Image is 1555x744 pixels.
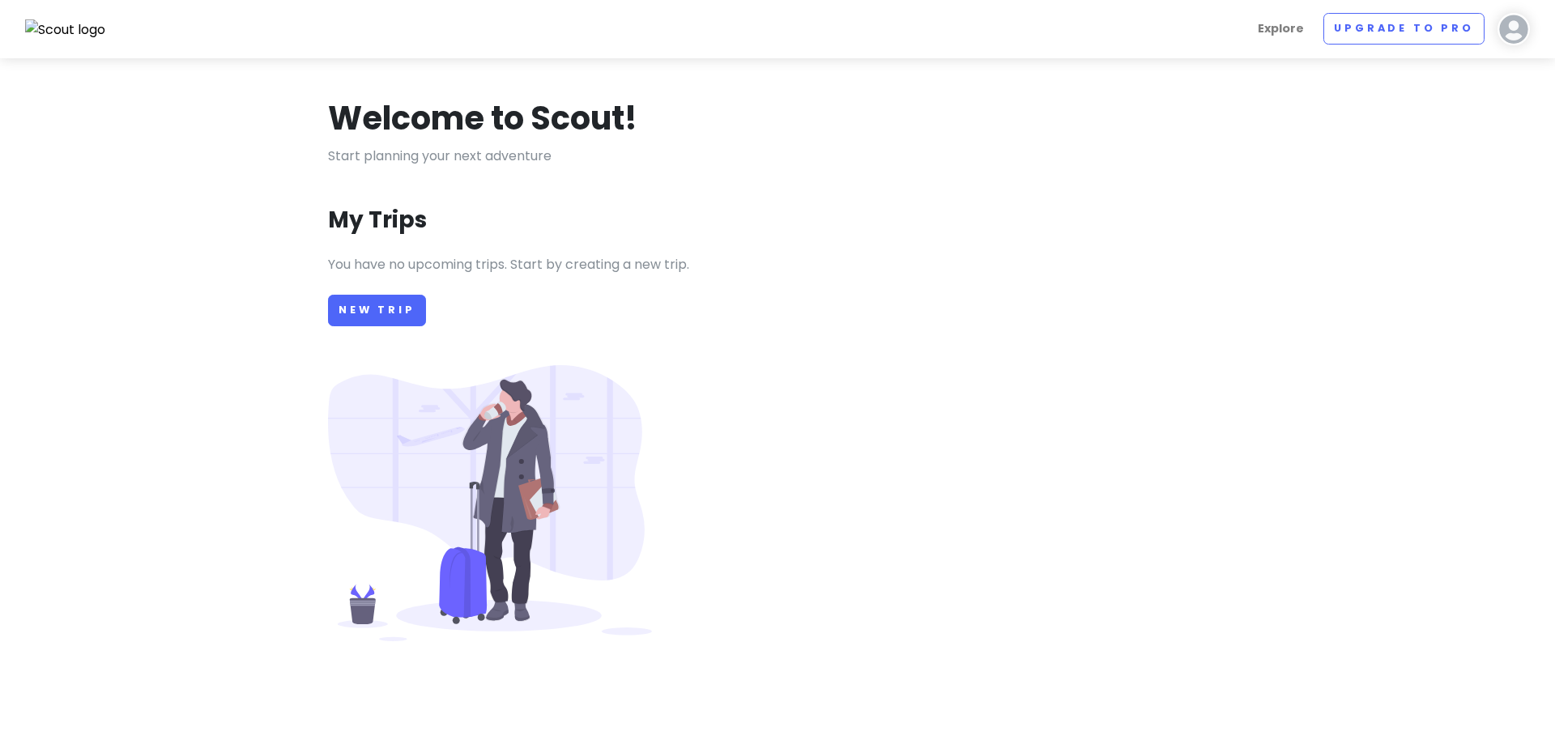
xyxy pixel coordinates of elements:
img: User profile [1497,13,1530,45]
img: Person with luggage at airport [328,365,652,641]
p: You have no upcoming trips. Start by creating a new trip. [328,254,1227,275]
a: Upgrade to Pro [1323,13,1485,45]
a: New Trip [328,295,426,326]
img: Scout logo [25,19,106,40]
a: Explore [1251,13,1310,45]
h1: Welcome to Scout! [328,97,637,139]
h3: My Trips [328,206,427,235]
p: Start planning your next adventure [328,146,1227,167]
